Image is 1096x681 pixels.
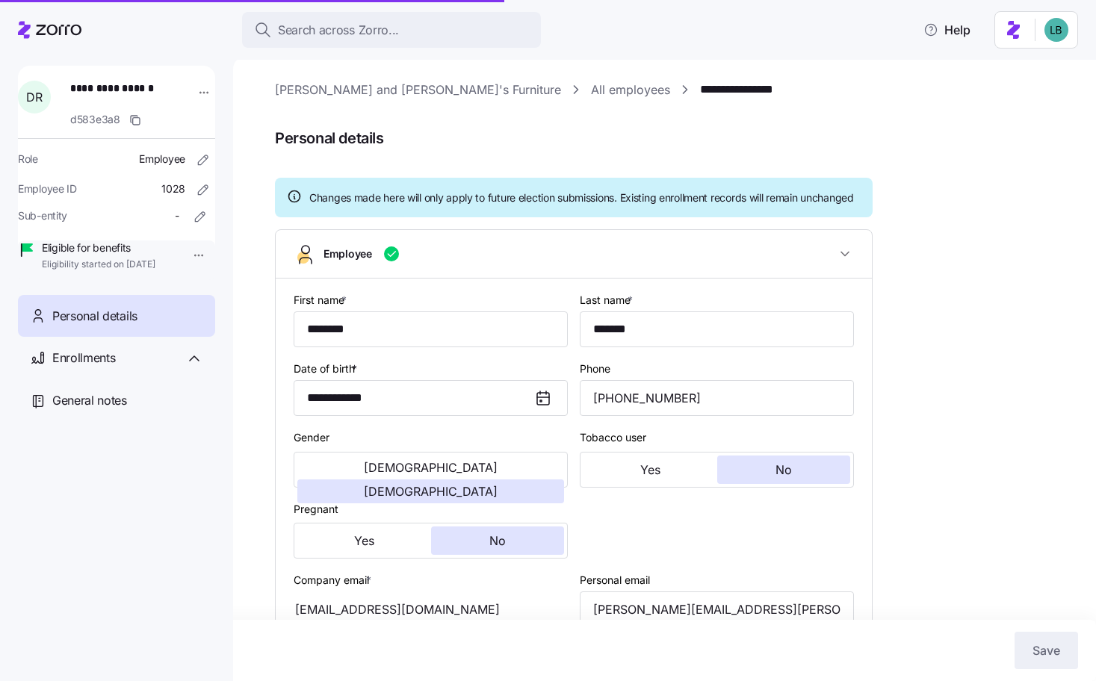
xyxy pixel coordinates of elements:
span: Changes made here will only apply to future election submissions. Existing enrollment records wil... [309,190,854,205]
span: Yes [354,535,374,547]
label: Phone [580,361,610,377]
img: 55738f7c4ee29e912ff6c7eae6e0401b [1044,18,1068,42]
label: Personal email [580,572,650,588]
input: Email [580,591,854,627]
span: Personal details [275,126,1075,151]
span: Employee [139,152,185,167]
span: No [775,464,792,476]
button: Save [1015,632,1078,669]
input: Phone [580,380,854,416]
label: Tobacco user [580,429,646,446]
span: Yes [640,464,660,476]
span: Eligibility started on [DATE] [42,258,155,271]
span: d583e3a8 [70,112,120,127]
span: Search across Zorro... [278,21,399,40]
span: Eligible for benefits [42,240,155,255]
span: No [489,535,506,547]
span: General notes [52,391,127,410]
span: Save [1032,641,1060,659]
span: D R [26,91,42,103]
label: Gender [294,429,329,446]
button: Help [911,15,982,45]
label: First name [294,292,350,308]
a: All employees [591,81,670,99]
button: Search across Zorro... [242,12,541,48]
span: - [175,208,179,223]
span: 1028 [161,181,185,196]
span: [DEMOGRAPHIC_DATA] [364,461,498,473]
label: Date of birth [294,361,360,377]
label: Pregnant [294,501,338,517]
a: [PERSON_NAME] and [PERSON_NAME]'s Furniture [275,81,561,99]
span: Help [923,21,970,39]
label: Company email [294,572,374,588]
span: [DEMOGRAPHIC_DATA] [364,485,498,497]
span: Enrollments [52,349,115,367]
span: Personal details [52,307,137,326]
label: Last name [580,292,636,308]
span: Employee [323,246,372,261]
span: Role [18,152,38,167]
span: Sub-entity [18,208,67,223]
span: Employee ID [18,181,77,196]
button: Employee [276,230,872,279]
